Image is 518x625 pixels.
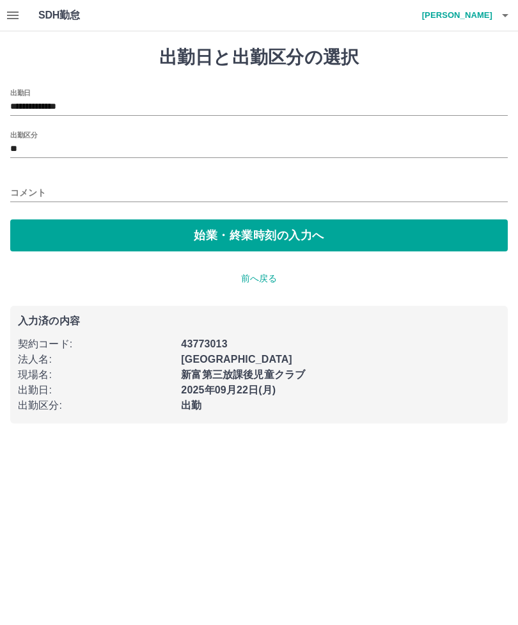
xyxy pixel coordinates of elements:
b: 新富第三放課後児童クラブ [181,369,305,380]
button: 始業・終業時刻の入力へ [10,219,508,251]
p: 法人名 : [18,352,173,367]
label: 出勤区分 [10,130,37,139]
p: 出勤日 : [18,383,173,398]
b: 43773013 [181,338,227,349]
p: 前へ戻る [10,272,508,285]
p: 契約コード : [18,336,173,352]
b: 出勤 [181,400,201,411]
label: 出勤日 [10,88,31,97]
b: [GEOGRAPHIC_DATA] [181,354,292,365]
p: 入力済の内容 [18,316,500,326]
p: 出勤区分 : [18,398,173,413]
h1: 出勤日と出勤区分の選択 [10,47,508,68]
p: 現場名 : [18,367,173,383]
b: 2025年09月22日(月) [181,384,276,395]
